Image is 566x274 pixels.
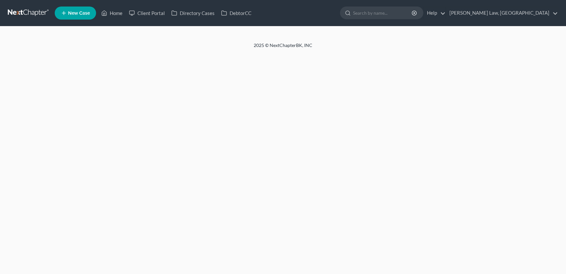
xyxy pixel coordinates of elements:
[98,7,126,19] a: Home
[446,7,558,19] a: [PERSON_NAME] Law, [GEOGRAPHIC_DATA]
[126,7,168,19] a: Client Portal
[97,42,469,54] div: 2025 © NextChapterBK, INC
[353,7,413,19] input: Search by name...
[218,7,255,19] a: DebtorCC
[424,7,446,19] a: Help
[168,7,218,19] a: Directory Cases
[68,11,90,16] span: New Case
